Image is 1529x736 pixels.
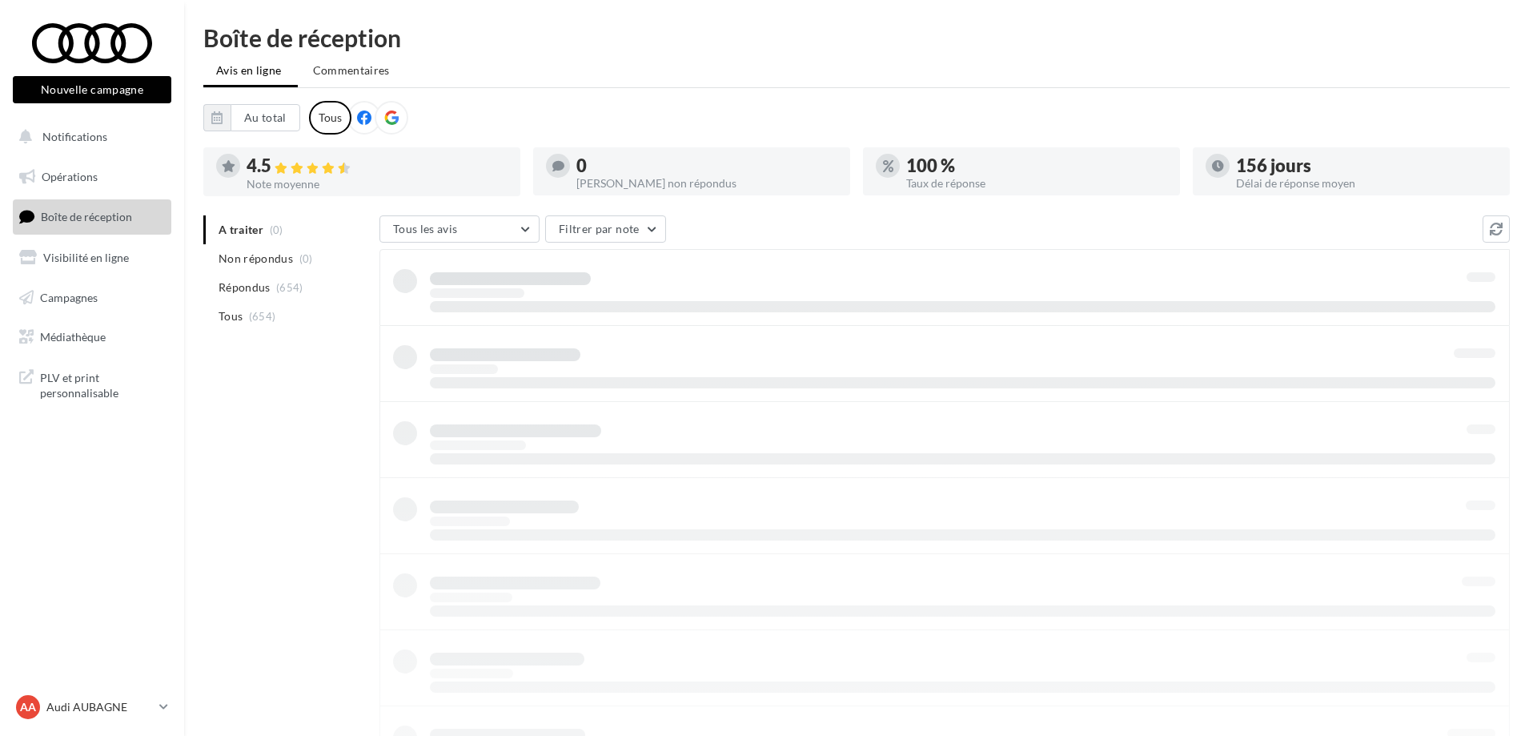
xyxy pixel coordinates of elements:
p: Audi AUBAGNE [46,699,153,715]
span: Campagnes [40,290,98,304]
a: PLV et print personnalisable [10,360,175,408]
button: Au total [203,104,300,131]
a: AA Audi AUBAGNE [13,692,171,722]
div: Tous [309,101,351,135]
a: Médiathèque [10,320,175,354]
div: [PERSON_NAME] non répondus [576,178,837,189]
span: Visibilité en ligne [43,251,129,264]
span: Opérations [42,170,98,183]
div: Taux de réponse [906,178,1167,189]
span: Tous [219,308,243,324]
div: Note moyenne [247,179,508,190]
span: Notifications [42,130,107,143]
span: (0) [299,252,313,265]
span: Commentaires [313,63,390,77]
a: Opérations [10,160,175,194]
div: 156 jours [1236,157,1497,175]
div: Délai de réponse moyen [1236,178,1497,189]
span: Non répondus [219,251,293,267]
div: 0 [576,157,837,175]
span: (654) [249,310,276,323]
a: Boîte de réception [10,199,175,234]
div: Boîte de réception [203,26,1510,50]
span: Répondus [219,280,271,296]
a: Campagnes [10,281,175,315]
button: Au total [231,104,300,131]
span: AA [20,699,36,715]
div: 100 % [906,157,1167,175]
span: PLV et print personnalisable [40,367,165,401]
span: (654) [276,281,303,294]
div: 4.5 [247,157,508,175]
button: Nouvelle campagne [13,76,171,103]
span: Boîte de réception [41,210,132,223]
a: Visibilité en ligne [10,241,175,275]
button: Notifications [10,120,168,154]
span: Médiathèque [40,330,106,344]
